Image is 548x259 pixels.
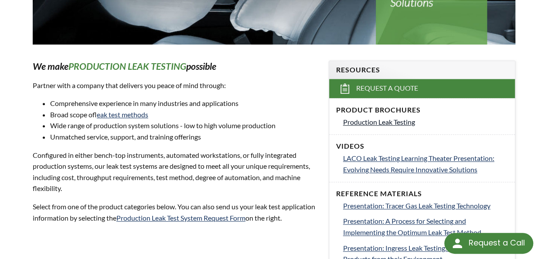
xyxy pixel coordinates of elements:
span: LACO Leak Testing Learning Theater Presentation: Evolving Needs Require Innovative Solutions [343,154,494,174]
p: Partner with a company that delivers you peace of mind through: [33,80,318,91]
h4: Videos [336,142,508,151]
a: Request a Quote [329,79,515,98]
a: Presentation: A Process for Selecting and Implementing the Optimum Leak Test Method [343,215,508,238]
div: Request a Call [444,233,533,254]
a: Presentation: Tracer Gas Leak Testing Technology [343,200,508,211]
a: Production Leak Test System Request Form [116,214,245,222]
li: Unmatched service, support, and training offerings [50,131,318,143]
em: We make possible [33,61,216,72]
p: Select from one of the product categories below. You can also send us your leak test application ... [33,201,318,223]
span: Presentation: Tracer Gas Leak Testing Technology [343,201,490,210]
li: Broad scope of [50,109,318,120]
span: Request a Quote [356,84,418,93]
span: Presentation: A Process for Selecting and Implementing the Optimum Leak Test Method [343,217,481,236]
a: Production Leak Testing [343,116,508,128]
li: Wide range of production system solutions - low to high volume production [50,120,318,131]
a: leak test methods [97,110,148,119]
strong: PRODUCTION LEAK TESTING [68,61,186,72]
h4: Product Brochures [336,106,508,115]
span: Production Leak Testing [343,118,415,126]
a: LACO Leak Testing Learning Theater Presentation: Evolving Needs Require Innovative Solutions [343,153,508,175]
img: round button [450,236,464,250]
h4: Resources [336,65,508,75]
div: Request a Call [468,233,524,253]
h4: Reference Materials [336,189,508,198]
p: Configured in either bench-top instruments, automated workstations, or fully integrated productio... [33,150,318,194]
li: Comprehensive experience in many industries and applications [50,98,318,109]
